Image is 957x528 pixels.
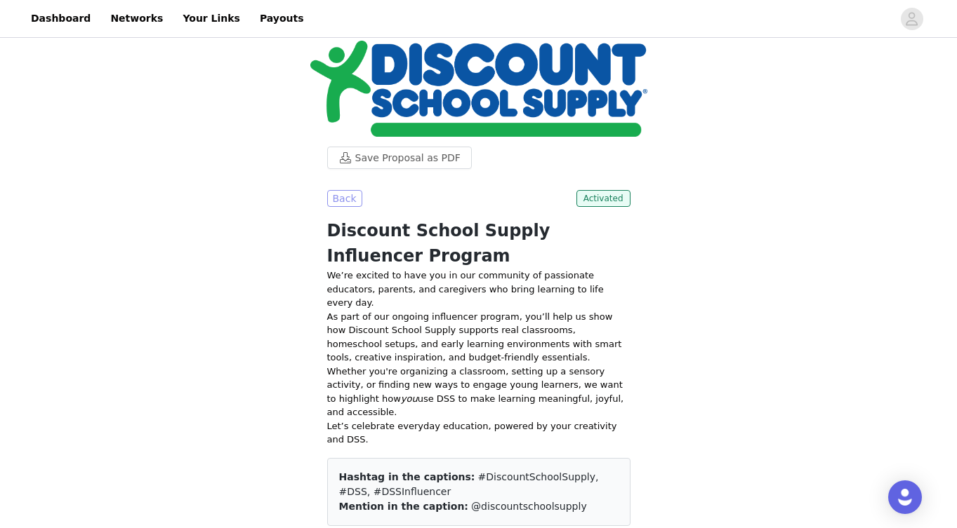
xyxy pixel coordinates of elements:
[327,419,631,447] p: Let’s celebrate everyday education, powered by your creativity and DSS.
[339,471,475,482] span: Hashtag in the captions:
[339,501,468,512] span: Mention in the caption:
[22,3,99,34] a: Dashboard
[327,190,362,207] button: Back
[576,190,631,207] span: Activated
[251,3,312,34] a: Payouts
[888,480,922,514] div: Open Intercom Messenger
[471,501,587,512] span: @discountschoolsupply
[327,310,631,365] p: As part of our ongoing influencer program, you’ll help us show how Discount School Supply support...
[327,365,631,419] p: Whether you're organizing a classroom, setting up a sensory activity, or finding new ways to enga...
[327,218,631,269] h1: Discount School Supply Influencer Program
[401,393,418,404] em: you
[310,41,647,137] img: campaign image
[339,471,599,497] span: #DiscountSchoolSupply, #DSS, #DSSInfluencer
[102,3,171,34] a: Networks
[327,147,472,169] button: Save Proposal as PDF
[905,8,918,30] div: avatar
[174,3,249,34] a: Your Links
[327,269,631,310] p: We’re excited to have you in our community of passionate educators, parents, and caregivers who b...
